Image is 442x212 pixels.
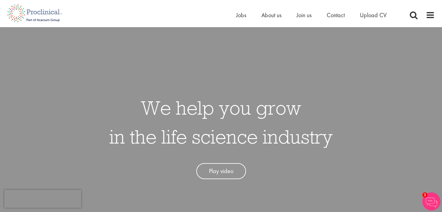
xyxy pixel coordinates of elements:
[297,11,312,19] a: Join us
[422,192,440,210] img: Chatbot
[236,11,246,19] a: Jobs
[196,163,246,179] a: Play video
[109,93,333,151] h1: We help you grow in the life science industry
[422,192,428,198] span: 1
[327,11,345,19] a: Contact
[360,11,387,19] a: Upload CV
[261,11,282,19] a: About us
